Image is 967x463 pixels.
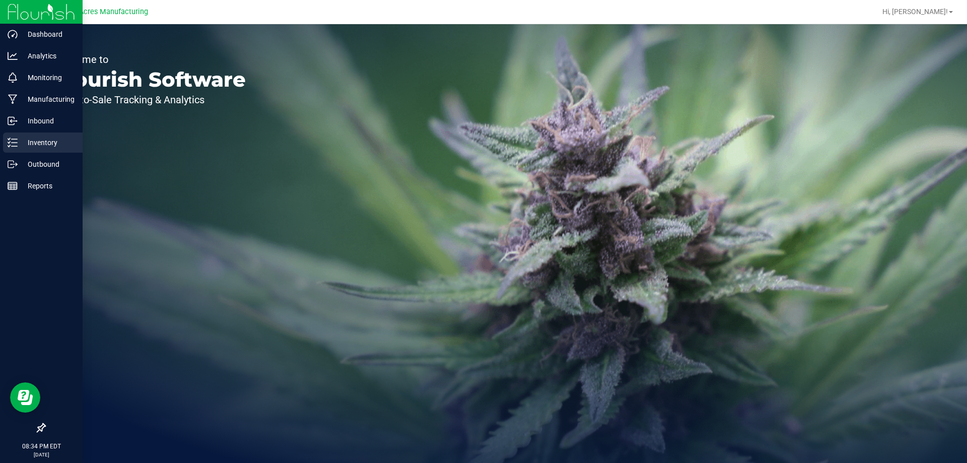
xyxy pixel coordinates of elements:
[8,29,18,39] inline-svg: Dashboard
[8,116,18,126] inline-svg: Inbound
[8,51,18,61] inline-svg: Analytics
[18,115,78,127] p: Inbound
[54,70,246,90] p: Flourish Software
[882,8,948,16] span: Hi, [PERSON_NAME]!
[54,54,246,64] p: Welcome to
[8,73,18,83] inline-svg: Monitoring
[10,382,40,413] iframe: Resource center
[5,451,78,458] p: [DATE]
[18,28,78,40] p: Dashboard
[18,180,78,192] p: Reports
[18,158,78,170] p: Outbound
[18,50,78,62] p: Analytics
[8,138,18,148] inline-svg: Inventory
[54,95,246,105] p: Seed-to-Sale Tracking & Analytics
[57,8,148,16] span: Green Acres Manufacturing
[18,72,78,84] p: Monitoring
[8,94,18,104] inline-svg: Manufacturing
[8,159,18,169] inline-svg: Outbound
[18,137,78,149] p: Inventory
[5,442,78,451] p: 08:34 PM EDT
[18,93,78,105] p: Manufacturing
[8,181,18,191] inline-svg: Reports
